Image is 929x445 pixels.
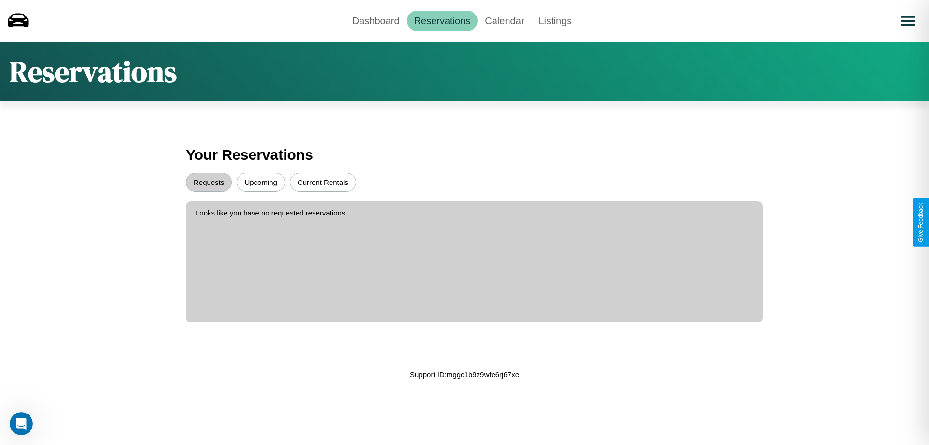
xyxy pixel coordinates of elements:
[10,52,177,92] h1: Reservations
[410,368,519,381] p: Support ID: mggc1b9z9wfe6rj67xe
[895,7,922,34] button: Open menu
[186,173,232,192] button: Requests
[531,11,579,31] a: Listings
[478,11,531,31] a: Calendar
[195,206,753,219] p: Looks like you have no requested reservations
[186,142,743,168] h3: Your Reservations
[407,11,478,31] a: Reservations
[917,203,924,242] div: Give Feedback
[290,173,356,192] button: Current Rentals
[10,412,33,435] iframe: Intercom live chat
[237,173,285,192] button: Upcoming
[345,11,407,31] a: Dashboard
